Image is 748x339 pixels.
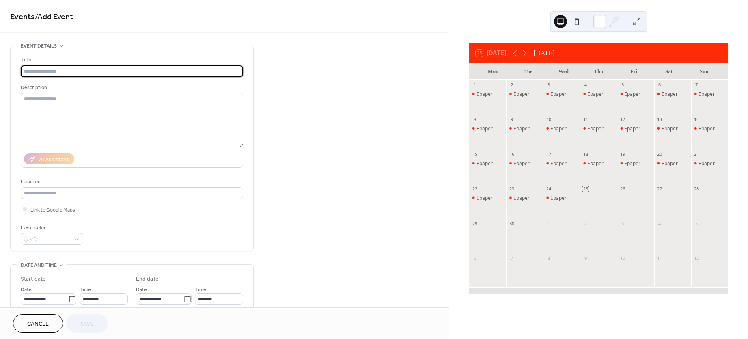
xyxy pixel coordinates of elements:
[10,9,35,25] a: Events
[21,223,82,232] div: Event color
[582,151,588,157] div: 18
[509,82,515,88] div: 2
[580,160,617,167] div: Epaper
[617,125,654,132] div: Epaper
[509,117,515,123] div: 9
[651,63,687,80] div: Sat
[472,117,478,123] div: 8
[534,48,555,58] div: [DATE]
[581,63,617,80] div: Thu
[472,255,478,261] div: 6
[35,9,73,25] span: / Add Event
[546,63,581,80] div: Wed
[582,186,588,192] div: 25
[654,91,691,97] div: Epaper
[469,91,506,97] div: Epaper
[617,91,654,97] div: Epaper
[509,186,515,192] div: 23
[619,255,625,261] div: 10
[472,220,478,227] div: 29
[686,63,722,80] div: Sun
[545,220,552,227] div: 1
[580,91,617,97] div: Epaper
[21,275,46,283] div: Start date
[587,160,604,167] div: Epaper
[21,42,57,50] span: Event details
[509,151,515,157] div: 16
[582,255,588,261] div: 9
[657,117,663,123] div: 13
[698,160,715,167] div: Epaper
[694,255,700,261] div: 12
[694,151,700,157] div: 21
[506,125,543,132] div: Epaper
[476,160,493,167] div: Epaper
[506,160,543,167] div: Epaper
[694,82,700,88] div: 7
[469,160,506,167] div: Epaper
[136,275,159,283] div: End date
[698,125,715,132] div: Epaper
[550,125,567,132] div: Epaper
[694,186,700,192] div: 28
[509,220,515,227] div: 30
[80,285,91,294] span: Time
[691,125,728,132] div: Epaper
[21,285,32,294] span: Date
[513,194,530,201] div: Epaper
[617,160,654,167] div: Epaper
[657,186,663,192] div: 27
[616,63,651,80] div: Fri
[587,91,604,97] div: Epaper
[469,194,506,201] div: Epaper
[543,91,580,97] div: Epaper
[657,255,663,261] div: 11
[619,117,625,123] div: 12
[550,160,567,167] div: Epaper
[506,194,543,201] div: Epaper
[545,151,552,157] div: 17
[543,160,580,167] div: Epaper
[13,314,63,333] button: Cancel
[30,206,75,214] span: Link to Google Maps
[513,91,530,97] div: Epaper
[472,82,478,88] div: 1
[582,220,588,227] div: 2
[545,186,552,192] div: 24
[624,125,640,132] div: Epaper
[543,194,580,201] div: Epaper
[545,117,552,123] div: 10
[657,82,663,88] div: 6
[511,63,546,80] div: Tue
[21,83,241,92] div: Description
[506,91,543,97] div: Epaper
[619,186,625,192] div: 26
[619,151,625,157] div: 19
[694,220,700,227] div: 5
[476,91,493,97] div: Epaper
[543,125,580,132] div: Epaper
[476,194,493,201] div: Epaper
[698,91,715,97] div: Epaper
[662,160,678,167] div: Epaper
[476,125,493,132] div: Epaper
[619,82,625,88] div: 5
[582,82,588,88] div: 4
[654,125,691,132] div: Epaper
[545,82,552,88] div: 3
[587,125,604,132] div: Epaper
[691,91,728,97] div: Epaper
[509,255,515,261] div: 7
[619,220,625,227] div: 3
[550,194,567,201] div: Epaper
[27,320,49,328] span: Cancel
[195,285,206,294] span: Time
[472,186,478,192] div: 22
[21,56,241,64] div: Title
[654,160,691,167] div: Epaper
[513,160,530,167] div: Epaper
[513,125,530,132] div: Epaper
[657,151,663,157] div: 20
[657,220,663,227] div: 4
